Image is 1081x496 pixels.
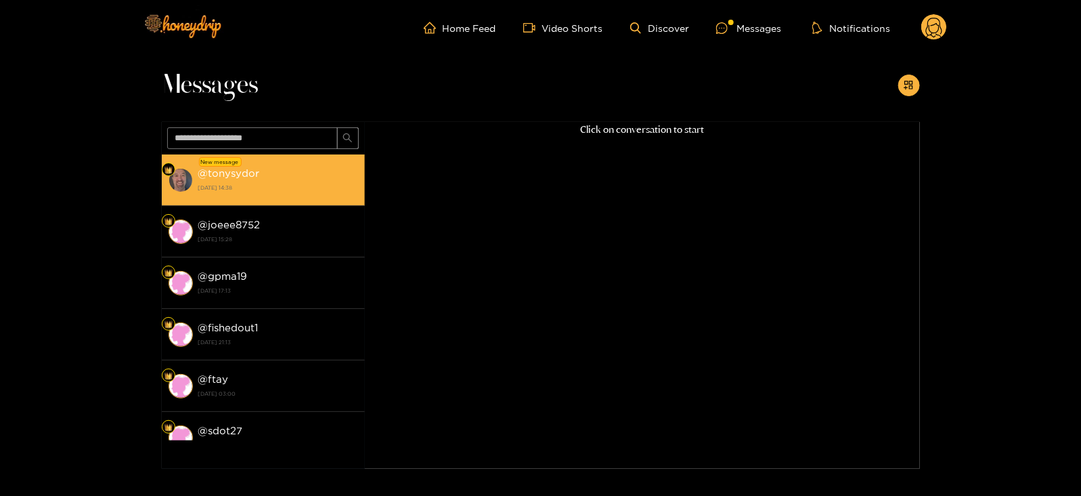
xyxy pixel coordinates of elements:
img: conversation [169,323,193,347]
strong: @ ftay [198,373,229,385]
img: Fan Level [164,218,173,226]
span: video-camera [523,22,542,34]
p: Click on conversation to start [365,122,920,138]
img: conversation [169,168,193,192]
a: Video Shorts [523,22,603,34]
a: Home Feed [424,22,496,34]
strong: @ sdot27 [198,425,243,436]
strong: @ tonysydor [198,167,260,179]
div: New message [199,157,242,167]
img: Fan Level [164,166,173,174]
button: search [337,127,359,149]
strong: [DATE] 09:30 [198,439,358,451]
strong: [DATE] 21:13 [198,336,358,348]
img: Fan Level [164,423,173,432]
strong: [DATE] 03:00 [198,388,358,400]
img: conversation [169,271,193,295]
div: Messages [716,20,781,36]
span: search [343,133,353,144]
strong: @ gpma19 [198,270,248,282]
button: Notifications [808,21,894,35]
span: Messages [162,69,259,102]
span: appstore-add [904,80,914,91]
img: conversation [169,220,193,244]
button: appstore-add [898,75,920,96]
strong: [DATE] 17:13 [198,285,358,297]
strong: [DATE] 15:28 [198,233,358,245]
img: conversation [169,374,193,398]
img: Fan Level [164,269,173,277]
img: conversation [169,426,193,450]
img: Fan Level [164,372,173,380]
strong: [DATE] 14:38 [198,182,358,194]
img: Fan Level [164,321,173,329]
span: home [424,22,443,34]
strong: @ fishedout1 [198,322,259,333]
strong: @ joeee8752 [198,219,261,230]
a: Discover [630,22,689,34]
